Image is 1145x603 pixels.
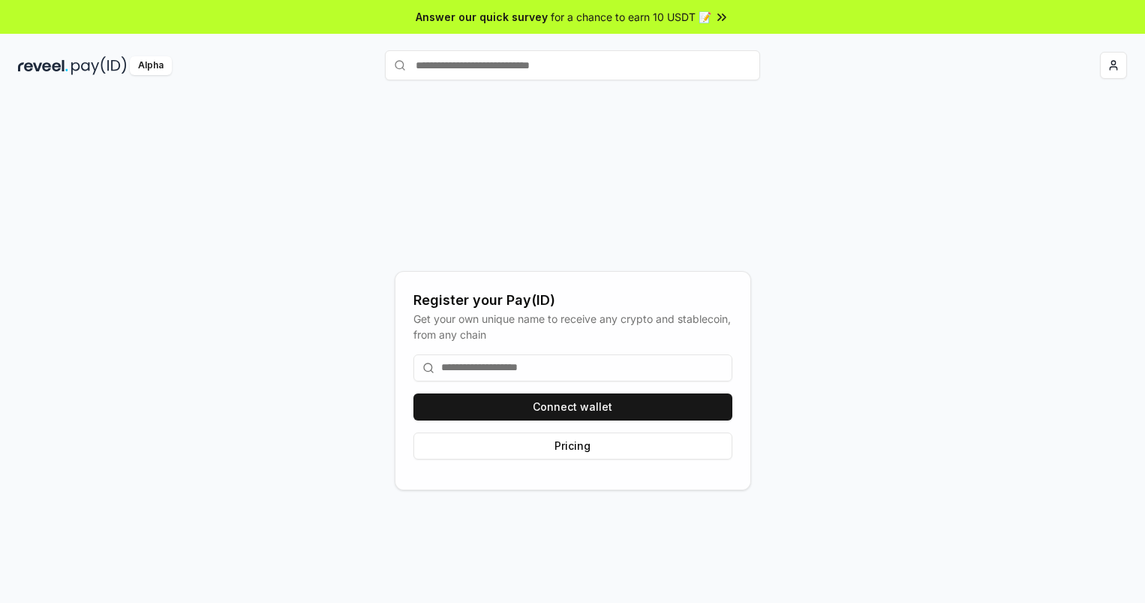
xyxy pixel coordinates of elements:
div: Alpha [130,56,172,75]
div: Register your Pay(ID) [413,290,732,311]
img: pay_id [71,56,127,75]
span: Answer our quick survey [416,9,548,25]
span: for a chance to earn 10 USDT 📝 [551,9,711,25]
img: reveel_dark [18,56,68,75]
div: Get your own unique name to receive any crypto and stablecoin, from any chain [413,311,732,342]
button: Pricing [413,433,732,460]
button: Connect wallet [413,393,732,421]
